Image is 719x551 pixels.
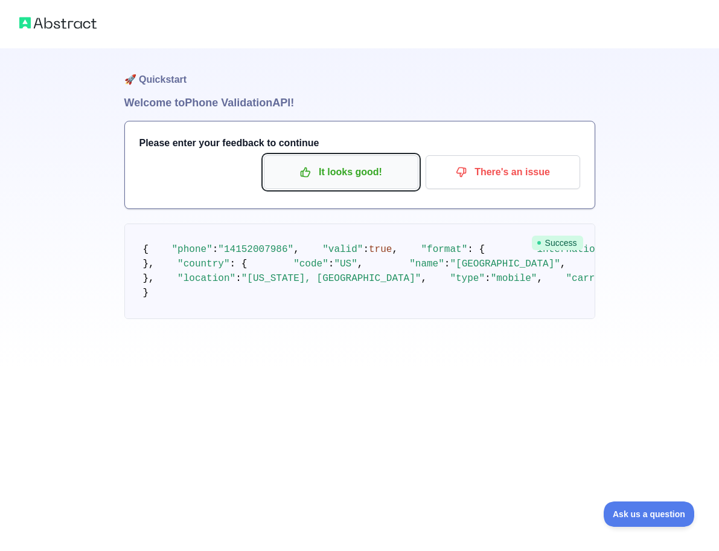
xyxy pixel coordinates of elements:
[241,273,421,284] span: "[US_STATE], [GEOGRAPHIC_DATA]"
[467,244,485,255] span: : {
[143,244,149,255] span: {
[139,136,580,150] h3: Please enter your feedback to continue
[357,259,363,269] span: ,
[392,244,398,255] span: ,
[293,244,299,255] span: ,
[293,259,328,269] span: "code"
[218,244,293,255] span: "14152007986"
[369,244,392,255] span: true
[172,244,213,255] span: "phone"
[124,94,595,111] h1: Welcome to Phone Validation API!
[328,259,334,269] span: :
[235,273,241,284] span: :
[363,244,369,255] span: :
[531,244,618,255] span: "international"
[435,162,571,182] p: There's an issue
[426,155,580,189] button: There's an issue
[230,259,248,269] span: : {
[334,259,357,269] span: "US"
[444,259,450,269] span: :
[560,259,566,269] span: ,
[421,244,467,255] span: "format"
[421,273,427,284] span: ,
[322,244,363,255] span: "valid"
[537,273,543,284] span: ,
[409,259,444,269] span: "name"
[491,273,537,284] span: "mobile"
[485,273,491,284] span: :
[532,236,583,250] span: Success
[124,48,595,94] h1: 🚀 Quickstart
[177,273,235,284] span: "location"
[177,259,229,269] span: "country"
[604,501,695,527] iframe: Toggle Customer Support
[273,162,409,182] p: It looks good!
[19,14,97,31] img: Abstract logo
[213,244,219,255] span: :
[566,273,618,284] span: "carrier"
[450,273,485,284] span: "type"
[450,259,560,269] span: "[GEOGRAPHIC_DATA]"
[264,155,418,189] button: It looks good!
